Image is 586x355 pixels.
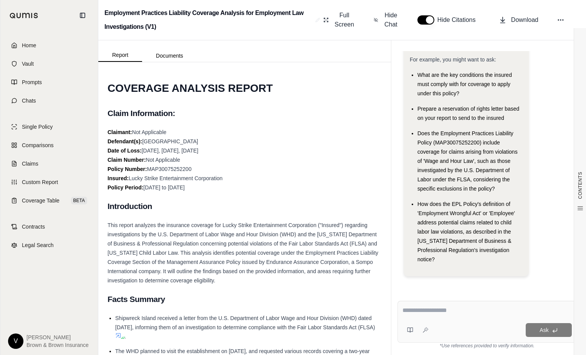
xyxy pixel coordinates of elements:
[8,333,23,349] div: V
[22,197,60,204] span: Coverage Table
[22,78,42,86] span: Prompts
[76,9,89,22] button: Collapse sidebar
[108,184,143,191] strong: Policy Period:
[142,138,198,144] span: [GEOGRAPHIC_DATA]
[22,223,45,231] span: Contracts
[108,78,382,99] h1: COVERAGE ANALYSIS REPORT
[397,343,577,349] div: *Use references provided to verify information.
[22,141,53,149] span: Comparisons
[437,15,480,25] span: Hide Citations
[577,172,583,199] span: CONTENTS
[5,237,93,254] a: Legal Search
[108,291,382,307] h2: Facts Summary
[333,11,355,29] span: Full Screen
[108,222,378,284] span: This report analyzes the insurance coverage for Lucky Strike Entertainment Corporation ("Insured"...
[71,197,87,204] span: BETA
[108,175,129,181] strong: Insured:
[22,123,53,131] span: Single Policy
[26,341,89,349] span: Brown & Brown Insurance
[5,192,93,209] a: Coverage TableBETA
[115,315,375,330] span: Shipwreck Island received a letter from the U.S. Department of Labor Wage and Hour Division (WHD)...
[108,148,142,154] strong: Date of Loss:
[5,55,93,72] a: Vault
[417,72,512,96] span: What are the key conditions the insured must comply with for coverage to apply under this policy?
[108,157,146,163] strong: Claim Number:
[5,118,93,135] a: Single Policy
[22,60,34,68] span: Vault
[146,157,180,163] span: Not Applicable
[5,37,93,54] a: Home
[540,327,548,333] span: Ask
[108,138,142,144] strong: Defendant(s):
[410,56,496,63] span: For example, you might want to ask:
[22,178,58,186] span: Custom Report
[5,218,93,235] a: Contracts
[5,174,93,191] a: Custom Report
[22,41,36,49] span: Home
[22,160,38,168] span: Claims
[26,333,89,341] span: [PERSON_NAME]
[108,166,147,172] strong: Policy Number:
[371,8,402,32] button: Hide Chat
[526,323,572,337] button: Ask
[22,241,54,249] span: Legal Search
[22,97,36,105] span: Chats
[320,8,358,32] button: Full Screen
[383,11,399,29] span: Hide Chat
[108,129,132,135] strong: Claimant:
[417,130,518,192] span: Does the Employment Practices Liability Policy (MAP30075252200) include coverage for claims arisi...
[98,49,142,62] button: Report
[142,50,197,62] button: Documents
[147,166,192,172] span: MAP30075252200
[10,13,38,18] img: Qumis Logo
[5,155,93,172] a: Claims
[496,12,541,28] button: Download
[104,6,312,34] h2: Employment Practices Liability Coverage Analysis for Employment Law Investigations (V1)
[5,137,93,154] a: Comparisons
[108,198,382,214] h2: Introduction
[129,175,222,181] span: Lucky Strike Entertainment Corporation
[417,201,515,262] span: How does the EPL Policy's definition of 'Employment Wrongful Act' or 'Employee' address potential...
[417,106,519,121] span: Prepare a reservation of rights letter based on your report to send to the insured
[143,184,185,191] span: [DATE] to [DATE]
[5,92,93,109] a: Chats
[142,148,199,154] span: [DATE], [DATE], [DATE]
[108,105,382,121] h2: Claim Information:
[124,333,126,340] span: .
[5,74,93,91] a: Prompts
[511,15,538,25] span: Download
[132,129,167,135] span: Not Applicable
